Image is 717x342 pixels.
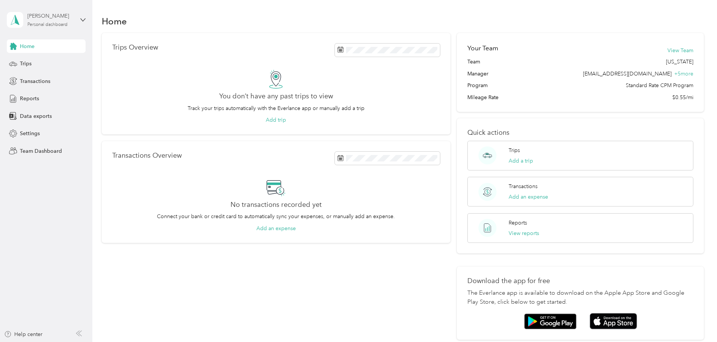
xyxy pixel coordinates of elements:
[467,93,499,101] span: Mileage Rate
[20,77,50,85] span: Transactions
[20,130,40,137] span: Settings
[524,313,577,329] img: Google play
[509,229,539,237] button: View reports
[219,92,333,100] h2: You don’t have any past trips to view
[20,42,35,50] span: Home
[112,44,158,51] p: Trips Overview
[467,44,498,53] h2: Your Team
[256,224,296,232] button: Add an expense
[467,58,480,66] span: Team
[27,23,68,27] div: Personal dashboard
[266,116,286,124] button: Add trip
[674,71,693,77] span: + 5 more
[467,289,693,307] p: The Everlance app is available to download on the Apple App Store and Google Play Store, click be...
[20,112,52,120] span: Data exports
[102,17,127,25] h1: Home
[20,60,32,68] span: Trips
[509,146,520,154] p: Trips
[626,81,693,89] span: Standard Rate CPM Program
[509,157,533,165] button: Add a trip
[667,47,693,54] button: View Team
[4,330,42,338] button: Help center
[509,182,538,190] p: Transactions
[583,71,672,77] span: [EMAIL_ADDRESS][DOMAIN_NAME]
[188,104,365,112] p: Track your trips automatically with the Everlance app or manually add a trip
[230,201,322,209] h2: No transactions recorded yet
[509,193,548,201] button: Add an expense
[20,95,39,102] span: Reports
[467,70,488,78] span: Manager
[672,93,693,101] span: $0.55/mi
[467,81,488,89] span: Program
[590,313,637,329] img: App store
[20,147,62,155] span: Team Dashboard
[467,277,693,285] p: Download the app for free
[112,152,182,160] p: Transactions Overview
[666,58,693,66] span: [US_STATE]
[467,129,693,137] p: Quick actions
[157,212,395,220] p: Connect your bank or credit card to automatically sync your expenses, or manually add an expense.
[27,12,74,20] div: [PERSON_NAME]
[675,300,717,342] iframe: Everlance-gr Chat Button Frame
[509,219,527,227] p: Reports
